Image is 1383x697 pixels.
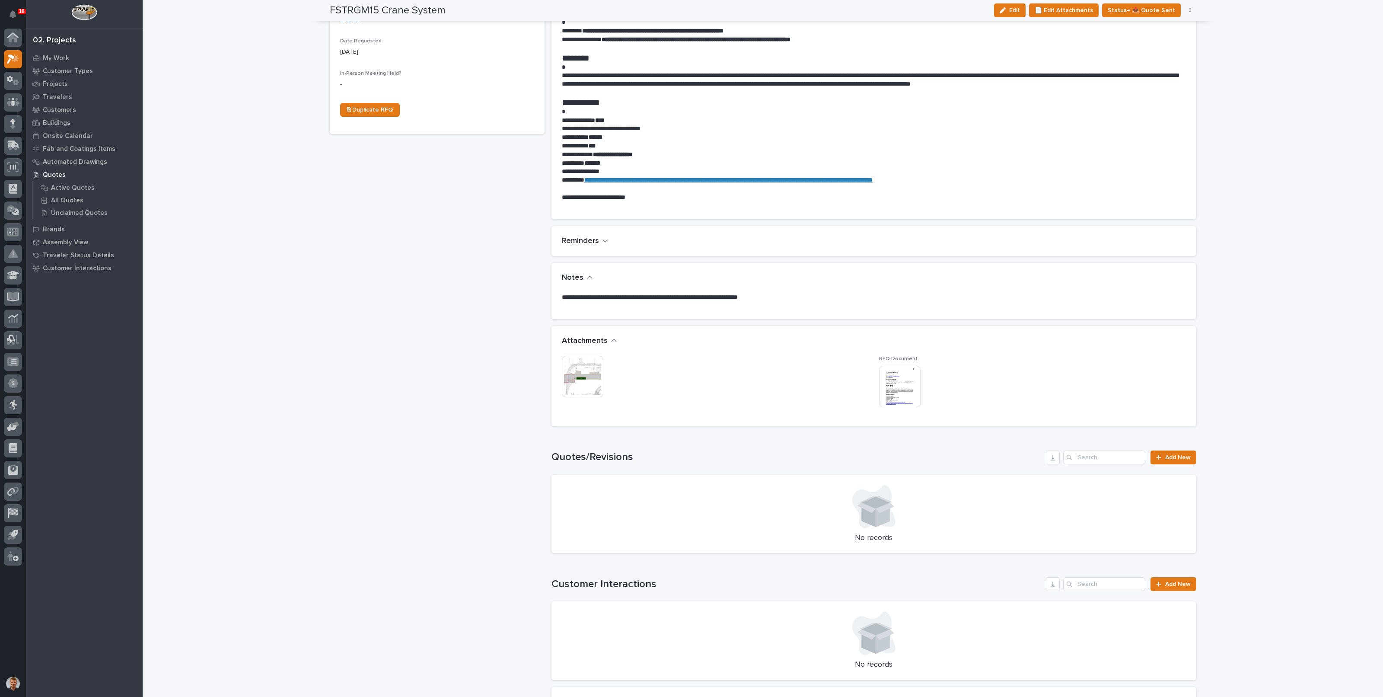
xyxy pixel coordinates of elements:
[26,51,143,64] a: My Work
[43,132,93,140] p: Onsite Calendar
[1102,3,1181,17] button: Status→ 📤 Quote Sent
[33,36,76,45] div: 02. Projects
[879,356,918,361] span: RFQ Document
[26,236,143,249] a: Assembly View
[71,4,97,20] img: Workspace Logo
[43,93,72,101] p: Travelers
[43,226,65,233] p: Brands
[1150,451,1196,464] a: Add New
[26,64,143,77] a: Customer Types
[994,3,1026,17] button: Edit
[1063,451,1145,464] input: Search
[43,158,107,166] p: Automated Drawings
[51,184,95,192] p: Active Quotes
[43,106,76,114] p: Customers
[26,155,143,168] a: Automated Drawings
[4,675,22,693] button: users-avatar
[26,103,143,116] a: Customers
[562,336,608,346] h2: Attachments
[562,336,617,346] button: Attachments
[340,48,534,57] p: [DATE]
[33,182,143,194] a: Active Quotes
[26,223,143,236] a: Brands
[26,77,143,90] a: Projects
[26,168,143,181] a: Quotes
[1009,6,1020,14] span: Edit
[1035,5,1093,16] span: 📄 Edit Attachments
[26,116,143,129] a: Buildings
[330,4,446,17] h2: FSTRGM15 Crane System
[562,660,1186,670] p: No records
[1165,581,1191,587] span: Add New
[26,249,143,262] a: Traveler Status Details
[340,80,534,89] p: -
[26,142,143,155] a: Fab and Coatings Items
[51,197,83,205] p: All Quotes
[43,145,115,153] p: Fab and Coatings Items
[43,265,112,272] p: Customer Interactions
[562,237,609,246] button: Reminders
[1029,3,1099,17] button: 📄 Edit Attachments
[562,273,583,283] h2: Notes
[43,54,69,62] p: My Work
[26,262,143,275] a: Customer Interactions
[1063,577,1145,591] input: Search
[26,90,143,103] a: Travelers
[33,194,143,206] a: All Quotes
[4,5,22,23] button: Notifications
[551,451,1043,464] h1: Quotes/Revisions
[340,103,400,117] a: ⎘ Duplicate RFQ
[562,273,593,283] button: Notes
[43,239,88,246] p: Assembly View
[347,107,393,113] span: ⎘ Duplicate RFQ
[43,80,68,88] p: Projects
[51,209,108,217] p: Unclaimed Quotes
[1150,577,1196,591] a: Add New
[340,38,382,44] span: Date Requested
[26,129,143,142] a: Onsite Calendar
[43,171,66,179] p: Quotes
[19,8,25,14] p: 18
[11,10,22,24] div: Notifications18
[33,207,143,219] a: Unclaimed Quotes
[1108,5,1175,16] span: Status→ 📤 Quote Sent
[1165,454,1191,460] span: Add New
[562,534,1186,543] p: No records
[43,119,70,127] p: Buildings
[551,578,1043,591] h1: Customer Interactions
[562,237,599,246] h2: Reminders
[340,71,402,76] span: In-Person Meeting Held?
[43,252,114,259] p: Traveler Status Details
[43,67,93,75] p: Customer Types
